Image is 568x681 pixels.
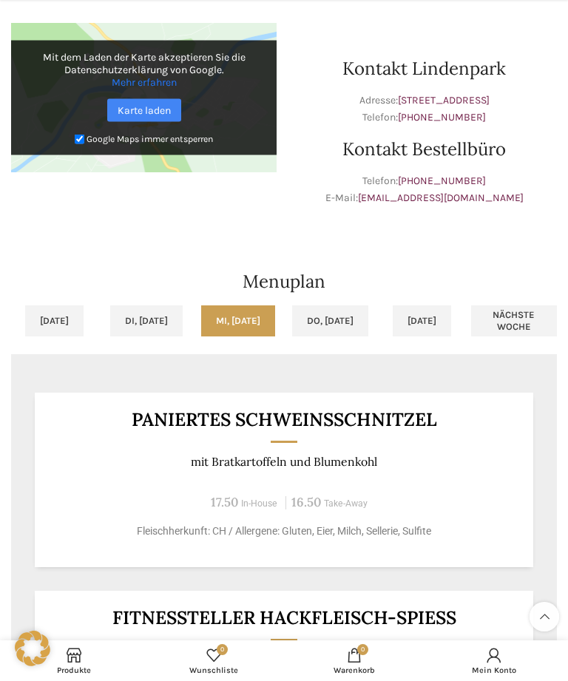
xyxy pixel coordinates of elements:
[53,609,515,627] h3: Fitnessteller Hackfleisch-Spiess
[75,135,84,144] input: Google Maps immer entsperren
[107,99,181,122] a: Karte laden
[432,665,558,675] span: Mein Konto
[292,305,368,336] a: Do, [DATE]
[471,305,557,336] a: Nächste Woche
[53,455,515,469] p: mit Bratkartoffeln und Blumenkohl
[284,644,425,677] div: My cart
[144,644,285,677] a: 0 Wunschliste
[211,494,238,510] span: 17.50
[112,76,177,89] a: Mehr erfahren
[425,644,565,677] a: Mein Konto
[284,644,425,677] a: 0 Warenkorb
[398,94,490,106] a: [STREET_ADDRESS]
[144,644,285,677] div: Meine Wunschliste
[357,644,368,655] span: 0
[11,273,557,291] h2: Menuplan
[358,192,524,204] a: [EMAIL_ADDRESS][DOMAIN_NAME]
[53,410,515,429] h3: Paniertes Schweinsschnitzel
[393,305,451,336] a: [DATE]
[217,644,228,655] span: 0
[291,665,417,675] span: Warenkorb
[201,305,275,336] a: Mi, [DATE]
[110,305,183,336] a: Di, [DATE]
[53,524,515,539] p: Fleischherkunft: CH / Allergene: Gluten, Eier, Milch, Sellerie, Sulfite
[11,665,137,675] span: Produkte
[291,140,557,158] h2: Kontakt Bestellbüro
[530,602,559,631] a: Scroll to top button
[21,51,266,89] p: Mit dem Laden der Karte akzeptieren Sie die Datenschutzerklärung von Google.
[291,173,557,206] p: Telefon: E-Mail:
[291,92,557,126] p: Adresse: Telefon:
[324,498,368,509] span: Take-Away
[152,665,277,675] span: Wunschliste
[398,175,486,187] a: [PHONE_NUMBER]
[25,305,84,336] a: [DATE]
[291,60,557,78] h2: Kontakt Lindenpark
[87,134,213,144] small: Google Maps immer entsperren
[11,23,277,172] img: Google Maps
[4,644,144,677] a: Produkte
[291,494,321,510] span: 16.50
[241,498,277,509] span: In-House
[398,111,486,123] a: [PHONE_NUMBER]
